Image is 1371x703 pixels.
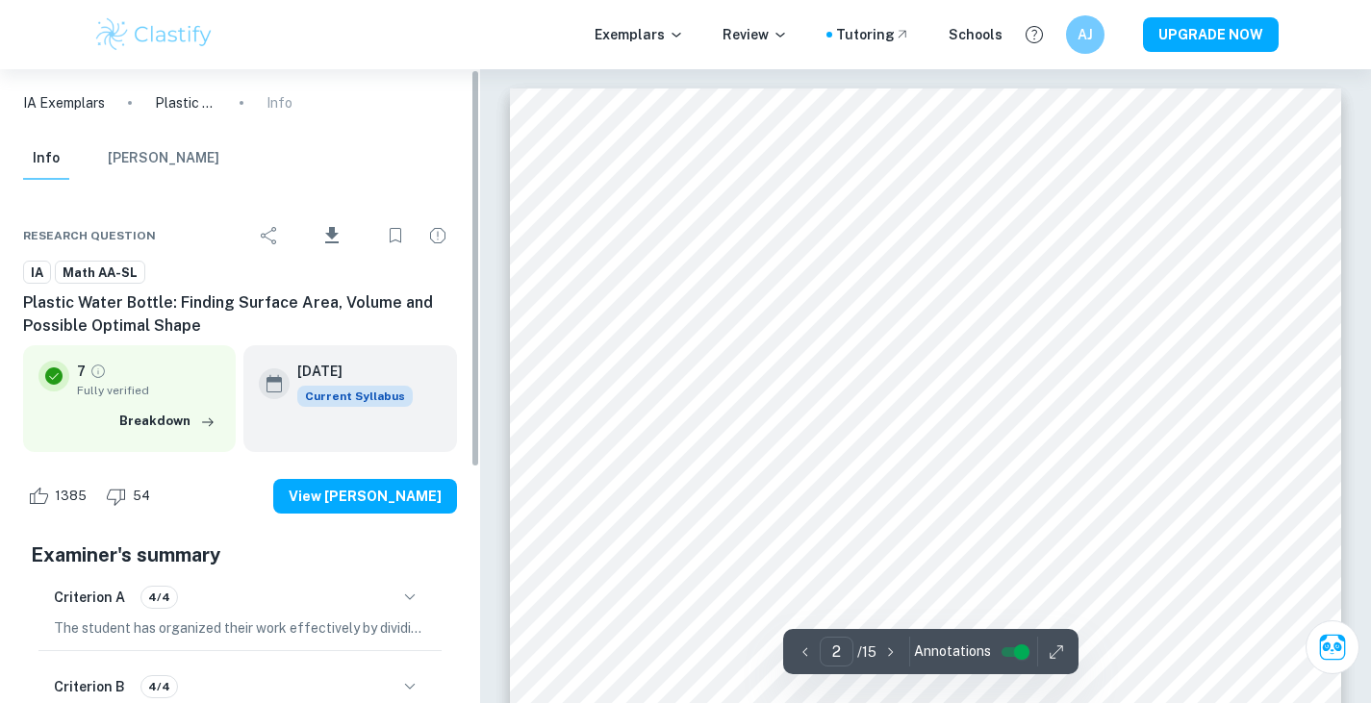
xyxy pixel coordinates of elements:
[292,211,372,261] div: Download
[595,24,684,45] p: Exemplars
[23,291,457,338] h6: Plastic Water Bottle: Finding Surface Area, Volume and Possible Optimal Shape
[914,641,991,662] span: Annotations
[23,481,97,512] div: Like
[836,24,910,45] a: Tutoring
[419,216,457,255] div: Report issue
[54,587,125,608] h6: Criterion A
[77,361,86,382] p: 7
[44,487,97,506] span: 1385
[141,678,177,695] span: 4/4
[1143,17,1279,52] button: UPGRADE NOW
[297,386,413,407] div: This exemplar is based on the current syllabus. Feel free to refer to it for inspiration/ideas wh...
[273,479,457,514] button: View [PERSON_NAME]
[723,24,788,45] p: Review
[857,641,876,663] p: / 15
[297,361,397,382] h6: [DATE]
[56,264,144,283] span: Math AA-SL
[155,92,216,113] p: Plastic Water Bottle: Finding Surface Area, Volume and Possible Optimal Shape
[141,589,177,606] span: 4/4
[376,216,415,255] div: Bookmark
[1074,24,1096,45] h6: AJ
[250,216,289,255] div: Share
[23,92,105,113] a: IA Exemplars
[93,15,216,54] img: Clastify logo
[297,386,413,407] span: Current Syllabus
[23,227,156,244] span: Research question
[54,676,125,697] h6: Criterion B
[114,407,220,436] button: Breakdown
[1066,15,1104,54] button: AJ
[24,264,50,283] span: IA
[31,540,449,569] h5: Examiner's summary
[89,363,107,380] a: Grade fully verified
[1018,18,1051,51] button: Help and Feedback
[54,617,426,639] p: The student has organized their work effectively by dividing it into sections and further subdivi...
[267,92,292,113] p: Info
[949,24,1003,45] a: Schools
[1306,620,1359,674] button: Ask Clai
[55,261,145,285] a: Math AA-SL
[23,138,69,180] button: Info
[122,487,161,506] span: 54
[23,261,51,285] a: IA
[101,481,161,512] div: Dislike
[108,138,219,180] button: [PERSON_NAME]
[77,382,220,399] span: Fully verified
